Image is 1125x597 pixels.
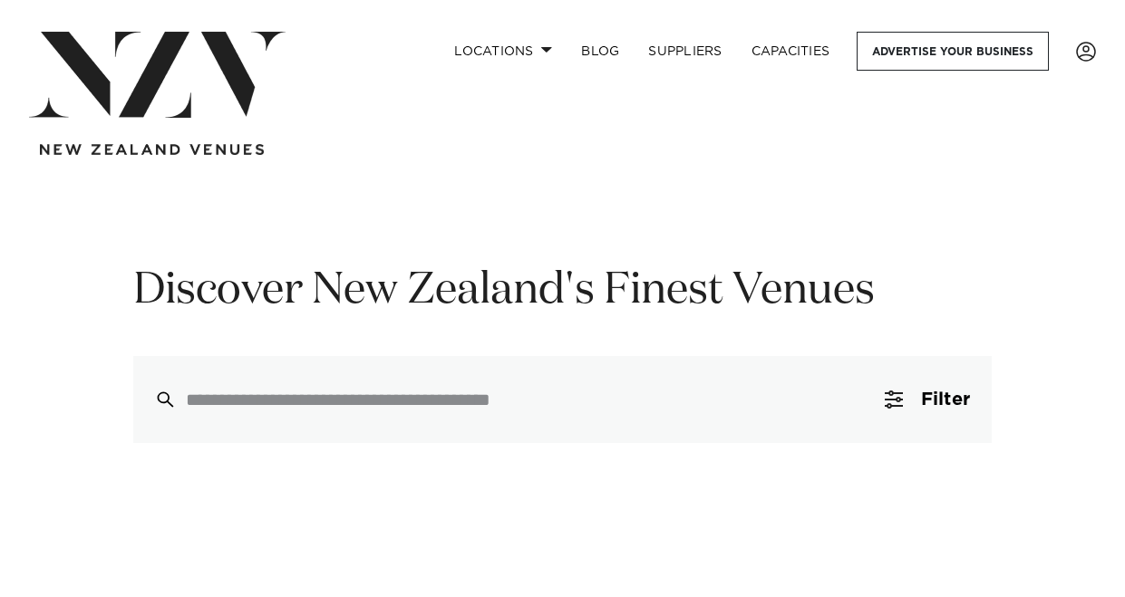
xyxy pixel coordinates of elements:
button: Filter [863,356,992,443]
a: Capacities [737,32,845,71]
a: BLOG [567,32,634,71]
span: Filter [921,390,970,409]
a: SUPPLIERS [634,32,736,71]
a: Locations [440,32,567,71]
img: nzv-logo.png [29,32,286,118]
img: new-zealand-venues-text.png [40,144,264,156]
a: Advertise your business [857,32,1049,71]
h1: Discover New Zealand's Finest Venues [133,263,992,320]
